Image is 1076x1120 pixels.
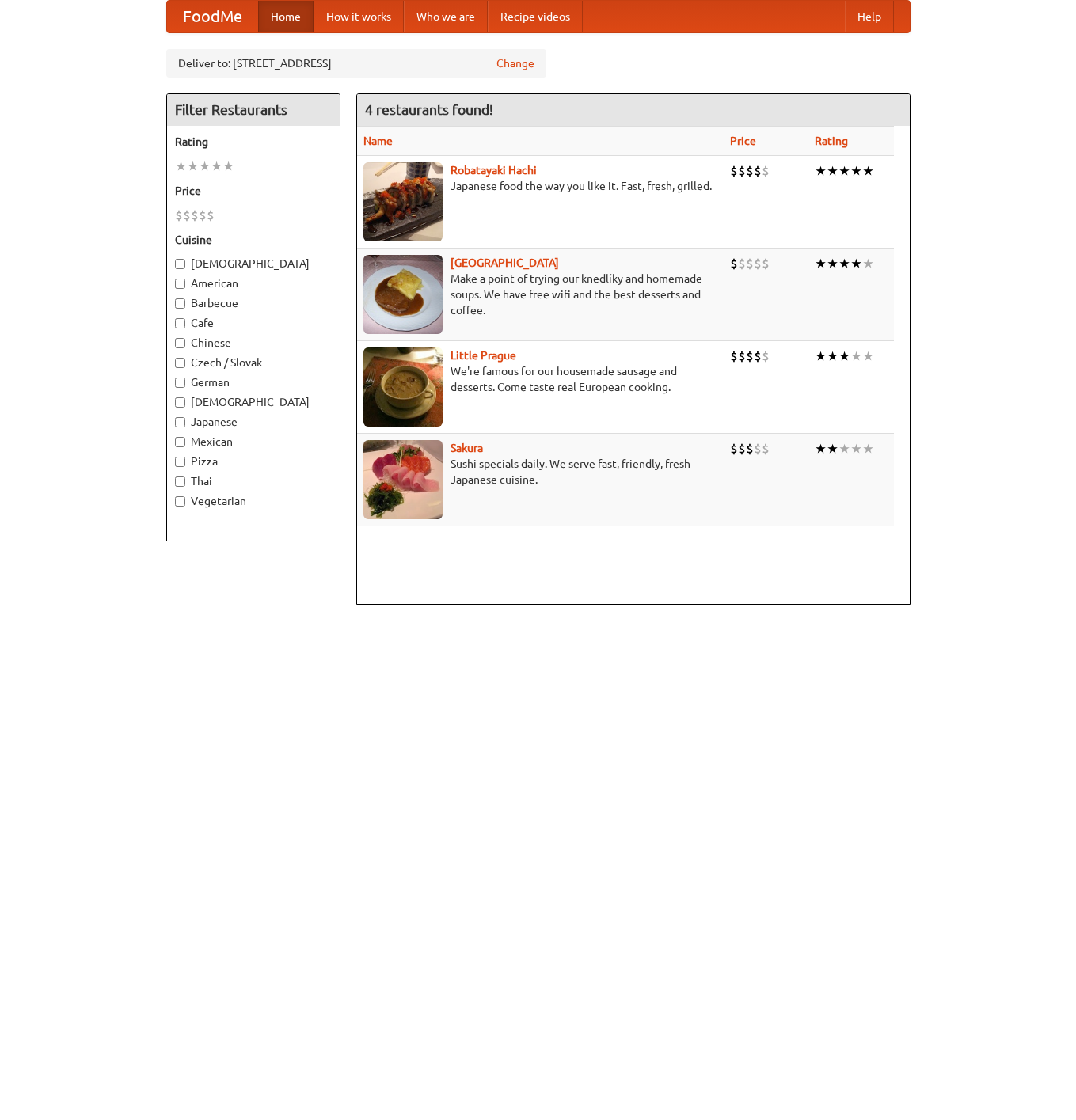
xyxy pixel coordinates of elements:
[827,162,838,180] li: ★
[175,295,332,311] label: Barbecue
[838,162,850,180] li: ★
[175,476,185,487] input: Thai
[167,1,258,32] a: FoodMe
[363,347,443,427] img: littleprague.jpg
[175,232,332,248] h5: Cuisine
[730,255,738,272] li: $
[175,454,332,469] label: Pizza
[175,256,332,271] label: [DEMOGRAPHIC_DATA]
[175,417,185,427] input: Japanese
[175,457,185,467] input: Pizza
[730,347,738,365] li: $
[363,178,718,194] p: Japanese food the way you like it. Fast, fresh, grilled.
[754,440,762,457] li: $
[738,162,746,180] li: $
[451,256,559,269] a: [GEOGRAPHIC_DATA]
[738,255,746,272] li: $
[862,347,874,365] li: ★
[363,135,393,147] a: Name
[862,440,874,457] li: ★
[838,347,850,365] li: ★
[738,347,746,365] li: $
[730,440,738,457] li: $
[838,440,850,457] li: ★
[815,440,827,457] li: ★
[762,162,770,180] li: $
[222,158,234,175] li: ★
[754,255,762,272] li: $
[175,315,332,331] label: Cafe
[850,440,862,457] li: ★
[175,414,332,430] label: Japanese
[746,162,754,180] li: $
[488,1,583,32] a: Recipe videos
[363,440,443,519] img: sakura.jpg
[187,158,199,175] li: ★
[762,347,770,365] li: $
[175,493,332,509] label: Vegetarian
[175,279,185,289] input: American
[762,440,770,457] li: $
[827,347,838,365] li: ★
[845,1,894,32] a: Help
[451,164,537,177] a: Robatayaki Hachi
[730,135,756,147] a: Price
[175,473,332,489] label: Thai
[838,255,850,272] li: ★
[363,162,443,241] img: robatayaki.jpg
[199,207,207,224] li: $
[175,259,185,269] input: [DEMOGRAPHIC_DATA]
[862,255,874,272] li: ★
[451,349,516,362] b: Little Prague
[815,162,827,180] li: ★
[738,440,746,457] li: $
[175,158,187,175] li: ★
[754,162,762,180] li: $
[175,496,185,507] input: Vegetarian
[850,347,862,365] li: ★
[815,255,827,272] li: ★
[175,298,185,309] input: Barbecue
[175,207,183,224] li: $
[175,358,185,368] input: Czech / Slovak
[365,102,493,117] ng-pluralize: 4 restaurants found!
[730,162,738,180] li: $
[167,94,340,126] h4: Filter Restaurants
[850,162,862,180] li: ★
[815,135,848,147] a: Rating
[175,437,185,447] input: Mexican
[746,440,754,457] li: $
[175,378,185,388] input: German
[451,442,483,454] a: Sakura
[827,440,838,457] li: ★
[211,158,222,175] li: ★
[175,355,332,370] label: Czech / Slovak
[175,275,332,291] label: American
[827,255,838,272] li: ★
[850,255,862,272] li: ★
[175,397,185,408] input: [DEMOGRAPHIC_DATA]
[207,207,215,224] li: $
[166,49,546,78] div: Deliver to: [STREET_ADDRESS]
[175,434,332,450] label: Mexican
[175,183,332,199] h5: Price
[363,363,718,395] p: We're famous for our housemade sausage and desserts. Come taste real European cooking.
[175,134,332,150] h5: Rating
[314,1,404,32] a: How it works
[862,162,874,180] li: ★
[175,338,185,348] input: Chinese
[199,158,211,175] li: ★
[175,335,332,351] label: Chinese
[754,347,762,365] li: $
[175,318,185,328] input: Cafe
[258,1,314,32] a: Home
[363,271,718,318] p: Make a point of trying our knedlíky and homemade soups. We have free wifi and the best desserts a...
[404,1,488,32] a: Who we are
[175,374,332,390] label: German
[746,255,754,272] li: $
[183,207,191,224] li: $
[496,55,534,71] a: Change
